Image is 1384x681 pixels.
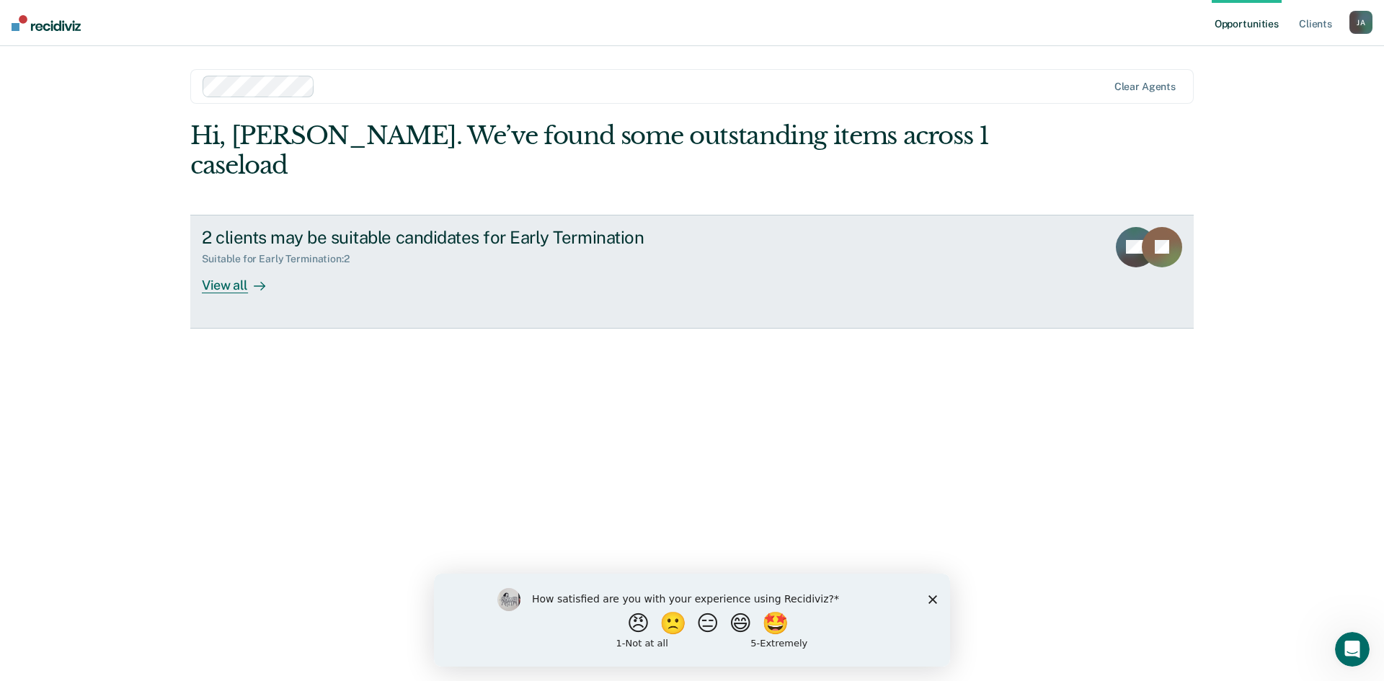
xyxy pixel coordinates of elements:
div: Suitable for Early Termination : 2 [202,253,361,265]
button: JA [1349,11,1372,34]
img: Recidiviz [12,15,81,31]
div: 2 clients may be suitable candidates for Early Termination [202,227,708,248]
iframe: Intercom live chat [1335,632,1370,667]
div: Hi, [PERSON_NAME]. We’ve found some outstanding items across 1 caseload [190,121,993,180]
iframe: Survey by Kim from Recidiviz [434,574,950,667]
div: View all [202,265,283,293]
div: Clear agents [1114,81,1176,93]
div: J A [1349,11,1372,34]
a: 2 clients may be suitable candidates for Early TerminationSuitable for Early Termination:2View all [190,215,1194,329]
